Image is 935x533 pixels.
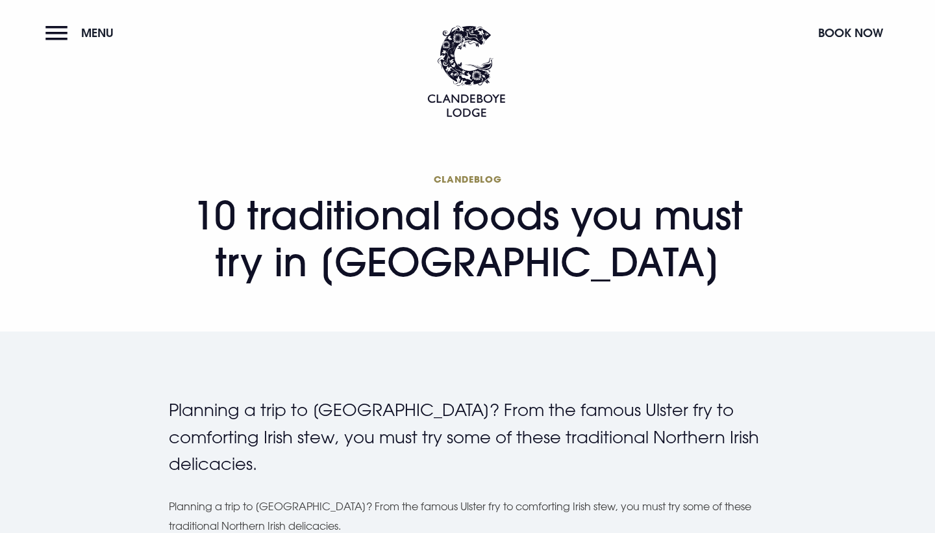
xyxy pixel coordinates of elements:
[81,25,114,40] span: Menu
[169,396,766,478] p: Planning a trip to [GEOGRAPHIC_DATA]? From the famous Ulster fry to comforting Irish stew, you mu...
[169,173,766,185] span: Clandeblog
[812,19,890,47] button: Book Now
[169,173,766,285] h1: 10 traditional foods you must try in [GEOGRAPHIC_DATA]
[45,19,120,47] button: Menu
[427,25,505,117] img: Clandeboye Lodge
